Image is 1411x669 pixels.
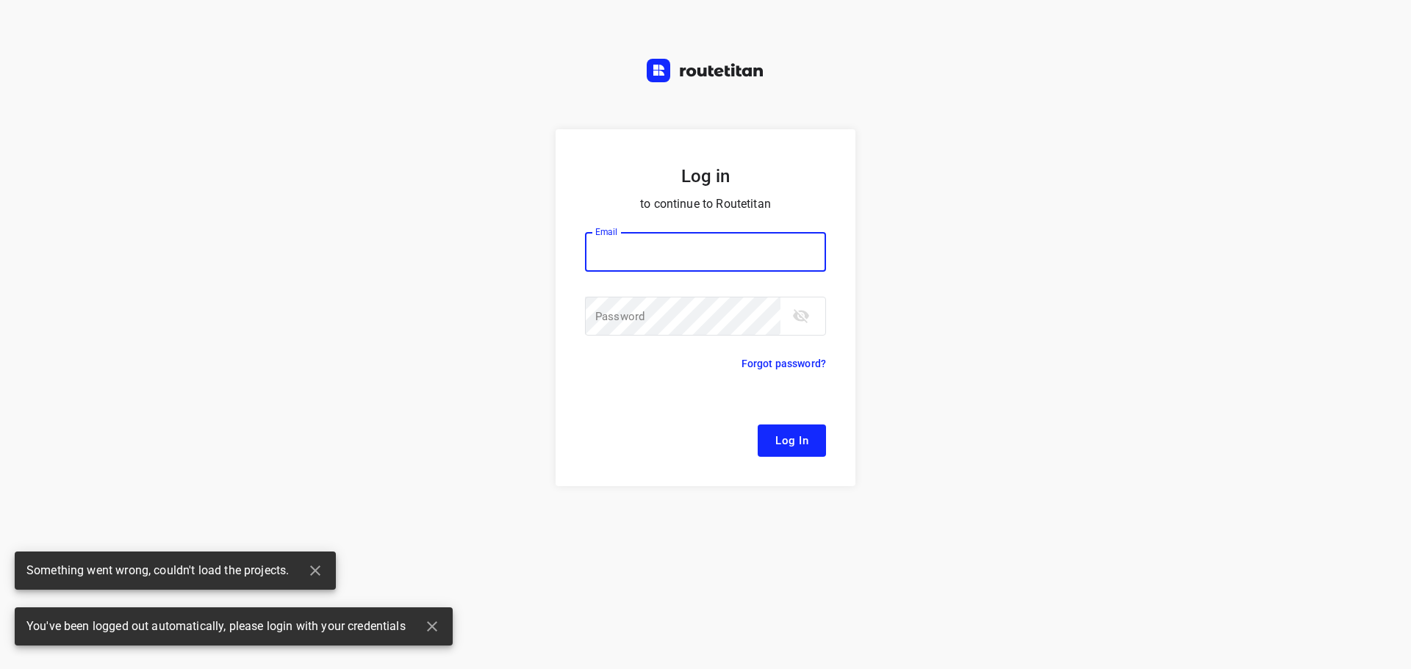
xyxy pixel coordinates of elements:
button: Log In [758,424,826,457]
p: to continue to Routetitan [585,194,826,214]
span: Something went wrong, couldn't load the projects. [26,563,289,579]
p: Forgot password? [742,355,826,372]
button: toggle password visibility [786,301,816,330]
span: You've been logged out automatically, please login with your credentials [26,618,406,635]
h5: Log in [585,164,826,188]
span: Log In [775,431,808,450]
img: Routetitan [647,59,764,82]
